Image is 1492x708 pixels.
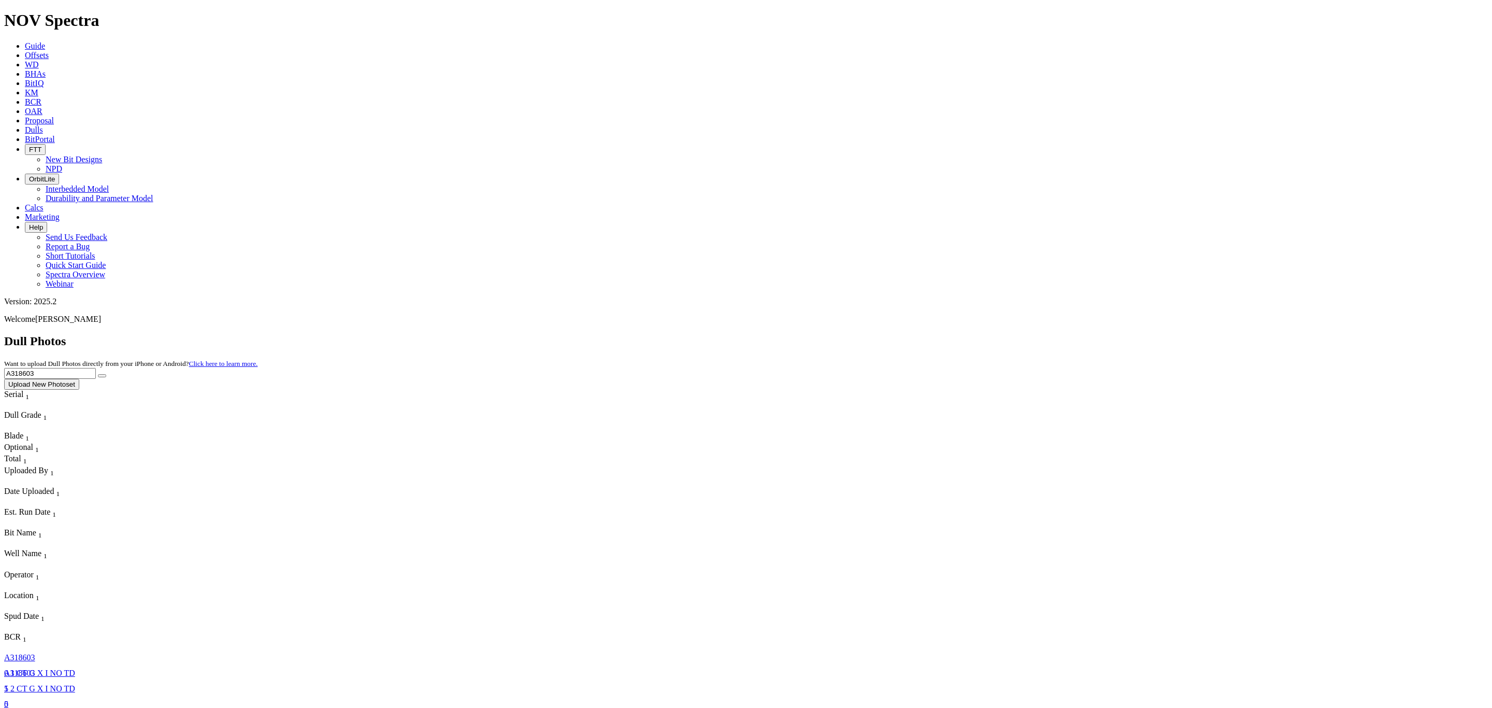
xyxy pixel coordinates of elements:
small: Want to upload Dull Photos directly from your iPhone or Android? [4,360,257,367]
div: Dull Grade Sort None [4,410,77,422]
div: Date Uploaded Sort None [4,487,82,498]
div: 1 2 CT G X I NO TD [4,684,77,693]
div: Column Menu [4,582,202,591]
span: Uploaded By [4,466,48,475]
div: A318603 [4,669,48,678]
div: Sort None [4,431,40,443]
a: BHAs [25,69,46,78]
span: Total [4,454,21,463]
div: Spud Date Sort None [4,612,66,623]
a: Proposal [25,116,54,125]
div: Sort None [4,632,46,653]
div: Column Menu [4,477,202,487]
div: Sort None [4,410,77,431]
div: Total Sort None [4,454,40,465]
span: BCR [4,632,21,641]
a: Dulls [25,125,43,134]
div: Sort None [4,454,40,465]
sub: 1 [23,458,27,465]
h1: NOV Spectra [4,11,1488,30]
p: Welcome [4,315,1488,324]
span: Sort None [44,549,47,558]
div: Sort None [4,507,77,528]
div: 0 1 CT G X I NO TD [4,669,77,678]
span: Date Uploaded [4,487,54,495]
div: Column Menu [4,602,202,612]
div: Column Menu [4,498,82,507]
div: Sort None [4,570,202,591]
div: A318603 [4,653,48,662]
span: Sort None [36,591,39,600]
div: Sort None [4,466,202,487]
div: Column Menu [4,519,77,528]
a: BitPortal [25,135,55,144]
span: Sort None [36,570,39,579]
span: Sort None [44,410,47,419]
span: Help [29,223,43,231]
div: Bit Name Sort None [4,528,202,540]
span: Serial [4,390,23,399]
a: Offsets [25,51,49,60]
div: Column Menu [4,561,202,570]
sub: 1 [44,553,47,560]
a: Guide [25,41,45,50]
div: Version: 2025.2 [4,297,1488,306]
a: New Bit Designs [46,155,102,164]
div: Uploaded By Sort None [4,466,202,477]
span: Dull Grade [4,410,41,419]
button: Help [25,222,47,233]
a: WD [25,60,39,69]
div: Sort None [4,549,202,570]
a: KM [25,88,38,97]
div: Est. Run Date Sort None [4,507,77,519]
div: Column Menu [4,401,48,410]
span: BitIQ [25,79,44,88]
div: Sort None [4,487,82,507]
sub: 1 [38,531,42,539]
span: Sort None [25,431,29,440]
div: Column Menu [4,623,66,632]
span: Sort None [23,632,26,641]
span: Sort None [35,443,39,451]
a: Durability and Parameter Model [46,194,153,203]
span: Sort None [38,528,42,537]
span: Spud Date [4,612,39,620]
a: Quick Start Guide [46,261,106,270]
a: OAR [25,107,42,116]
sub: 1 [41,615,45,622]
div: Sort None [4,612,66,632]
button: FTT [25,144,46,155]
span: Sort None [52,507,56,516]
div: Blade Sort None [4,431,40,443]
a: Interbedded Model [46,185,109,193]
span: Location [4,591,34,600]
a: BCR [25,97,41,106]
span: Est. Run Date [4,507,50,516]
sub: 1 [23,635,26,643]
div: Optional Sort None [4,443,40,454]
a: Short Tutorials [46,251,95,260]
div: Sort None [4,390,48,410]
a: Report a Bug [46,242,90,251]
span: Sort None [56,487,60,495]
span: Well Name [4,549,41,558]
a: Send Us Feedback [46,233,107,242]
div: Column Menu [4,422,77,431]
span: Marketing [25,213,60,221]
span: Blade [4,431,23,440]
button: OrbitLite [25,174,59,185]
a: NPD [46,164,62,173]
div: Serial Sort None [4,390,48,401]
div: Well Name Sort None [4,549,202,560]
span: Sort None [41,612,45,620]
sub: 1 [52,511,56,518]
